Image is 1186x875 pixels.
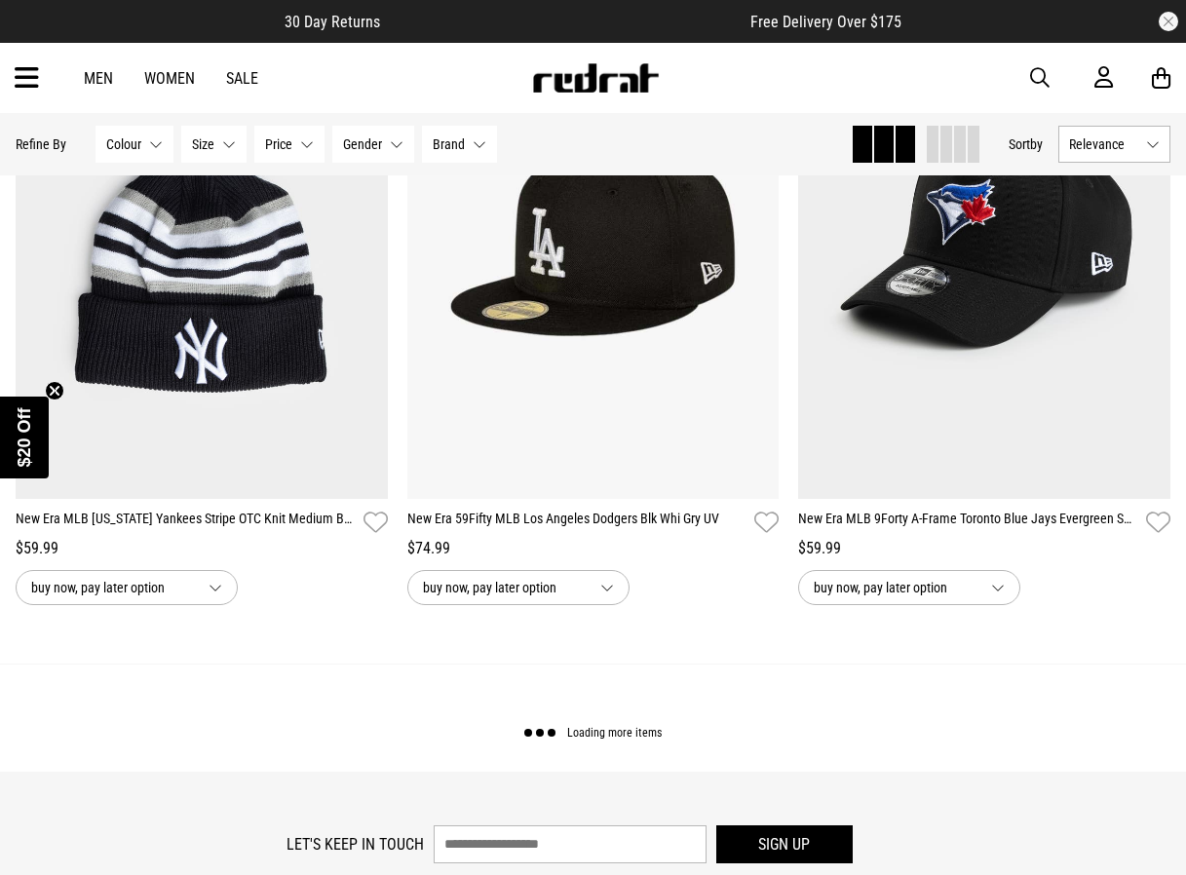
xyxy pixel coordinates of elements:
span: 30 Day Returns [285,13,380,31]
button: Size [181,126,247,163]
img: Redrat logo [531,63,660,93]
span: buy now, pay later option [814,576,976,599]
div: $74.99 [407,537,780,560]
span: Loading more items [567,727,662,741]
p: Refine By [16,136,66,152]
span: Price [265,136,292,152]
label: Let's keep in touch [287,835,424,854]
span: $20 Off [15,407,34,467]
span: by [1030,136,1043,152]
span: Size [192,136,214,152]
button: Sortby [1009,133,1043,156]
button: Gender [332,126,414,163]
button: Brand [422,126,497,163]
span: Colour [106,136,141,152]
button: Price [254,126,325,163]
a: Men [84,69,113,88]
div: $59.99 [798,537,1170,560]
a: Sale [226,69,258,88]
span: Free Delivery Over $175 [750,13,901,31]
span: buy now, pay later option [31,576,193,599]
button: Colour [96,126,173,163]
a: New Era MLB 9Forty A-Frame Toronto Blue Jays Evergreen Snapback Cap [798,509,1138,537]
a: New Era MLB [US_STATE] Yankees Stripe OTC Knit Medium Beanie [16,509,356,537]
div: $59.99 [16,537,388,560]
button: buy now, pay later option [407,570,630,605]
button: buy now, pay later option [798,570,1020,605]
span: Relevance [1069,136,1138,152]
span: Gender [343,136,382,152]
iframe: Customer reviews powered by Trustpilot [419,12,711,31]
a: New Era 59Fifty MLB Los Angeles Dodgers Blk Whi Gry UV [407,509,747,537]
button: Open LiveChat chat widget [16,8,74,66]
a: Women [144,69,195,88]
button: Close teaser [45,381,64,400]
span: buy now, pay later option [423,576,585,599]
button: Relevance [1058,126,1170,163]
button: Sign up [716,825,853,863]
button: buy now, pay later option [16,570,238,605]
span: Brand [433,136,465,152]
